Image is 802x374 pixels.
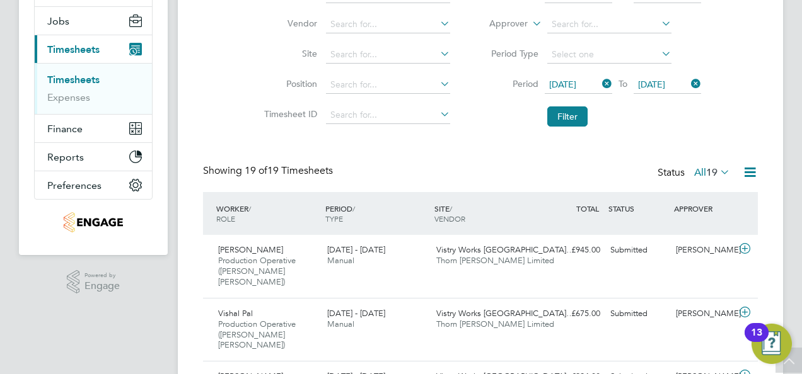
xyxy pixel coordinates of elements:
a: Go to home page [34,212,153,232]
button: Finance [35,115,152,142]
span: [DATE] - [DATE] [327,244,385,255]
div: APPROVER [671,197,736,220]
span: [DATE] - [DATE] [327,308,385,319]
div: Submitted [605,240,671,261]
span: [DATE] [638,79,665,90]
span: [PERSON_NAME] [218,244,283,255]
div: SITE [431,197,540,230]
button: Timesheets [35,35,152,63]
label: Site [260,48,317,59]
img: thornbaker-logo-retina.png [64,212,122,232]
button: Filter [547,106,588,127]
label: Period [482,78,538,89]
button: Preferences [35,171,152,199]
input: Search for... [326,16,450,33]
span: Reports [47,151,84,163]
a: Powered byEngage [67,270,120,294]
span: TOTAL [576,203,599,213]
span: Engage [84,281,120,292]
label: Period Type [482,48,538,59]
a: Expenses [47,91,90,103]
label: Timesheet ID [260,108,317,120]
div: £945.00 [540,240,605,261]
div: £675.00 [540,303,605,324]
label: Position [260,78,317,89]
span: Finance [47,123,83,135]
span: To [615,76,631,92]
span: / [248,203,251,213]
span: [DATE] [549,79,576,90]
span: TYPE [325,213,343,224]
div: 13 [751,332,762,349]
span: Production Operative ([PERSON_NAME] [PERSON_NAME]) [218,255,296,287]
span: Thorn [PERSON_NAME] Limited [436,255,554,266]
span: VENDOR [434,213,465,224]
label: All [694,166,730,179]
span: Timesheets [47,43,100,55]
div: Showing [203,164,335,178]
button: Open Resource Center, 13 new notifications [752,324,792,364]
div: Timesheets [35,63,152,114]
span: 19 of [245,164,267,177]
span: Powered by [84,270,120,281]
input: Search for... [326,76,450,94]
span: ROLE [216,213,235,224]
span: Vistry Works [GEOGRAPHIC_DATA]… [436,308,574,319]
div: [PERSON_NAME] [671,303,736,324]
label: Vendor [260,18,317,29]
input: Search for... [326,106,450,124]
input: Search for... [547,16,671,33]
div: Submitted [605,303,671,324]
div: [PERSON_NAME] [671,240,736,261]
div: STATUS [605,197,671,220]
span: Production Operative ([PERSON_NAME] [PERSON_NAME]) [218,319,296,351]
span: Manual [327,319,354,329]
span: Vishal Pal [218,308,253,319]
span: / [450,203,452,213]
span: / [352,203,355,213]
button: Reports [35,143,152,171]
input: Search for... [326,46,450,64]
div: Status [658,164,733,182]
a: Timesheets [47,74,100,86]
span: Thorn [PERSON_NAME] Limited [436,319,554,329]
input: Select one [547,46,671,64]
span: Vistry Works [GEOGRAPHIC_DATA]… [436,244,574,255]
span: Manual [327,255,354,266]
label: Approver [471,18,528,30]
button: Jobs [35,7,152,35]
span: 19 [706,166,718,179]
div: PERIOD [322,197,431,230]
span: Jobs [47,15,69,27]
span: 19 Timesheets [245,164,333,177]
div: WORKER [213,197,322,230]
span: Preferences [47,179,102,191]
